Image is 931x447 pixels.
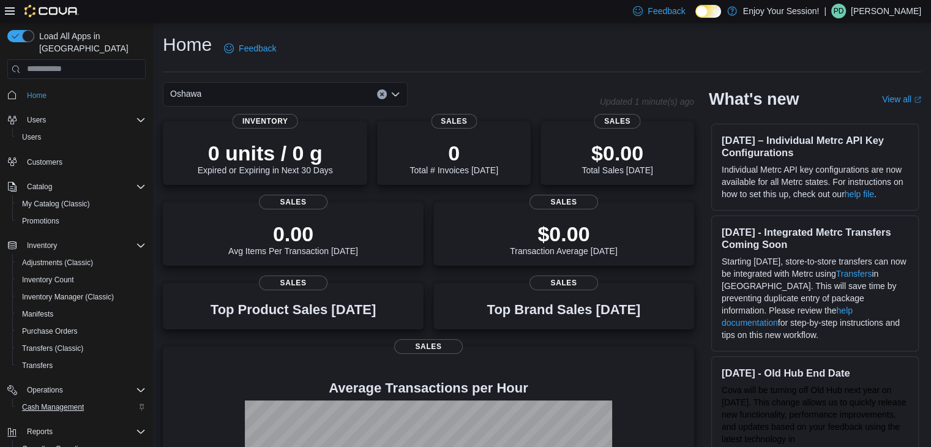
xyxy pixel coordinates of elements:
[22,88,146,103] span: Home
[17,341,88,356] a: Transfers (Classic)
[34,30,146,54] span: Load All Apps in [GEOGRAPHIC_DATA]
[409,141,498,165] p: 0
[17,324,146,339] span: Purchase Orders
[722,134,908,159] h3: [DATE] – Individual Metrc API Key Configurations
[211,302,376,317] h3: Top Product Sales [DATE]
[27,427,53,437] span: Reports
[27,385,63,395] span: Operations
[27,115,46,125] span: Users
[391,89,400,99] button: Open list of options
[695,5,721,18] input: Dark Mode
[529,276,598,290] span: Sales
[22,132,41,142] span: Users
[22,154,146,170] span: Customers
[22,258,93,268] span: Adjustments (Classic)
[22,361,53,370] span: Transfers
[831,4,846,18] div: Paige Dyck
[12,212,151,230] button: Promotions
[17,197,95,211] a: My Catalog (Classic)
[17,290,119,304] a: Inventory Manager (Classic)
[377,89,387,99] button: Clear input
[2,111,151,129] button: Users
[22,179,57,194] button: Catalog
[22,238,146,253] span: Inventory
[22,88,51,103] a: Home
[17,341,146,356] span: Transfers (Classic)
[510,222,618,246] p: $0.00
[600,97,694,107] p: Updated 1 minute(s) ago
[17,255,98,270] a: Adjustments (Classic)
[24,5,79,17] img: Cova
[163,32,212,57] h1: Home
[17,290,146,304] span: Inventory Manager (Classic)
[17,358,146,373] span: Transfers
[22,424,58,439] button: Reports
[12,195,151,212] button: My Catalog (Classic)
[529,195,598,209] span: Sales
[12,129,151,146] button: Users
[487,302,641,317] h3: Top Brand Sales [DATE]
[22,113,51,127] button: Users
[22,238,62,253] button: Inventory
[22,402,84,412] span: Cash Management
[22,113,146,127] span: Users
[22,424,146,439] span: Reports
[17,400,89,415] a: Cash Management
[17,214,146,228] span: Promotions
[648,5,685,17] span: Feedback
[2,153,151,171] button: Customers
[851,4,921,18] p: [PERSON_NAME]
[2,237,151,254] button: Inventory
[709,89,799,109] h2: What's new
[394,339,463,354] span: Sales
[431,114,477,129] span: Sales
[12,340,151,357] button: Transfers (Classic)
[259,276,327,290] span: Sales
[22,199,90,209] span: My Catalog (Classic)
[2,86,151,104] button: Home
[27,157,62,167] span: Customers
[12,399,151,416] button: Cash Management
[17,130,46,145] a: Users
[722,163,908,200] p: Individual Metrc API key configurations are now available for all Metrc states. For instructions ...
[836,269,872,279] a: Transfers
[914,96,921,103] svg: External link
[722,306,853,328] a: help documentation
[27,241,57,250] span: Inventory
[845,189,874,199] a: help file
[17,130,146,145] span: Users
[17,400,146,415] span: Cash Management
[228,222,358,256] div: Avg Items Per Transaction [DATE]
[834,4,844,18] span: PD
[2,381,151,399] button: Operations
[22,275,74,285] span: Inventory Count
[409,141,498,175] div: Total # Invoices [DATE]
[17,272,146,287] span: Inventory Count
[22,344,83,353] span: Transfers (Classic)
[198,141,333,165] p: 0 units / 0 g
[17,307,58,321] a: Manifests
[581,141,652,165] p: $0.00
[22,179,146,194] span: Catalog
[239,42,276,54] span: Feedback
[12,271,151,288] button: Inventory Count
[198,141,333,175] div: Expired or Expiring in Next 30 Days
[824,4,826,18] p: |
[22,155,67,170] a: Customers
[12,288,151,306] button: Inventory Manager (Classic)
[722,255,908,341] p: Starting [DATE], store-to-store transfers can now be integrated with Metrc using in [GEOGRAPHIC_D...
[722,226,908,250] h3: [DATE] - Integrated Metrc Transfers Coming Soon
[17,307,146,321] span: Manifests
[219,36,281,61] a: Feedback
[22,292,114,302] span: Inventory Manager (Classic)
[173,381,684,396] h4: Average Transactions per Hour
[259,195,327,209] span: Sales
[22,326,78,336] span: Purchase Orders
[12,306,151,323] button: Manifests
[17,324,83,339] a: Purchase Orders
[594,114,640,129] span: Sales
[2,423,151,440] button: Reports
[27,182,52,192] span: Catalog
[743,4,820,18] p: Enjoy Your Session!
